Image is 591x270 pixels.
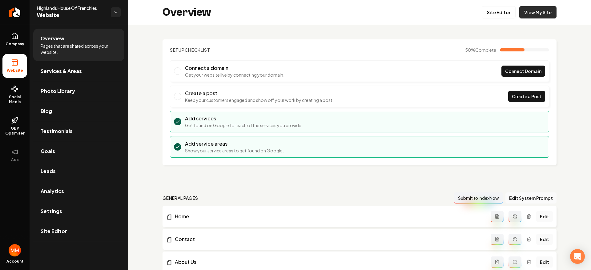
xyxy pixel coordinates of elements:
a: Analytics [33,181,124,201]
button: Submit to IndexNow [454,192,503,204]
span: Photo Library [41,87,75,95]
span: Create a Post [512,93,541,100]
img: Matthew Meyer [9,244,21,256]
img: Rebolt Logo [9,7,21,17]
a: Services & Areas [33,61,124,81]
a: Leads [33,161,124,181]
p: Get your website live by connecting your domain. [185,72,284,78]
span: GBP Optimizer [2,126,27,136]
span: Settings [41,208,62,215]
h3: Add service areas [185,140,284,147]
a: Site Editor [33,221,124,241]
a: Photo Library [33,81,124,101]
h3: Create a post [185,90,334,97]
h2: Overview [163,6,211,18]
span: Complete [475,47,496,53]
span: Connect Domain [505,68,541,75]
span: Services & Areas [41,67,82,75]
a: GBP Optimizer [2,112,27,141]
a: Testimonials [33,121,124,141]
button: Ads [2,143,27,167]
h2: general pages [163,195,198,201]
p: Get found on Google for each of the services you provide. [185,122,303,128]
span: Social Media [2,95,27,104]
a: Edit [536,234,553,245]
a: View My Site [519,6,557,18]
span: Leads [41,167,56,175]
a: Goals [33,141,124,161]
span: Website [4,68,26,73]
h3: Add services [185,115,303,122]
button: Add admin page prompt [491,211,504,222]
button: Add admin page prompt [491,234,504,245]
span: Goals [41,147,55,155]
h3: Connect a domain [185,64,284,72]
a: Contact [166,236,491,243]
a: Site Editor [482,6,516,18]
a: Create a Post [508,91,545,102]
h2: Checklist [170,47,210,53]
span: Site Editor [41,228,67,235]
a: Social Media [2,80,27,109]
a: Edit [536,211,553,222]
a: Blog [33,101,124,121]
span: Blog [41,107,52,115]
a: About Us [166,258,491,266]
span: 50 % [465,47,496,53]
button: Edit System Prompt [505,192,557,204]
span: Company [3,42,27,46]
a: Edit [536,256,553,268]
span: Pages that are shared across your website. [41,43,117,55]
a: Home [166,213,491,220]
span: Highlands House Of Frenchies [37,5,106,11]
span: Ads [9,157,21,162]
span: Overview [41,35,64,42]
span: Testimonials [41,127,73,135]
a: Settings [33,201,124,221]
button: Add admin page prompt [491,256,504,268]
span: Setup [170,47,185,53]
div: Open Intercom Messenger [570,249,585,264]
span: Analytics [41,187,64,195]
p: Show your service areas to get found on Google. [185,147,284,154]
span: Website [37,11,106,20]
a: Company [2,27,27,51]
button: Open user button [9,244,21,256]
a: Connect Domain [501,66,545,77]
p: Keep your customers engaged and show off your work by creating a post. [185,97,334,103]
span: Account [6,259,23,264]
